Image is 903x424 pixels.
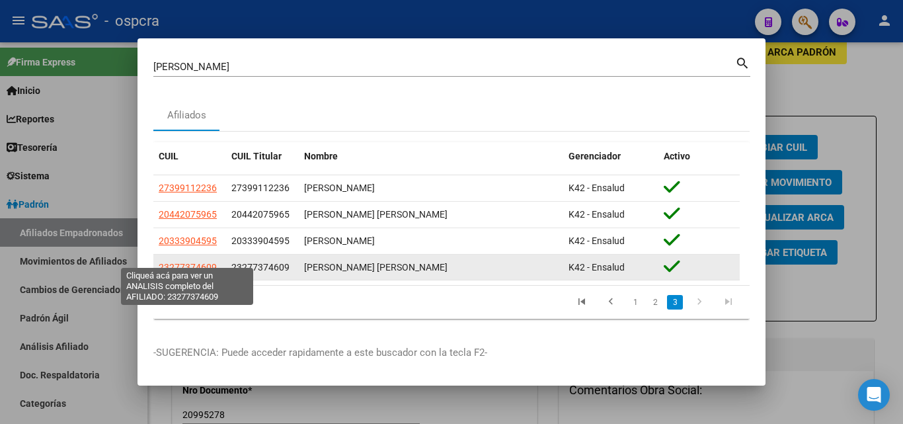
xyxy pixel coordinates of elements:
span: CUIL Titular [231,151,282,161]
mat-icon: search [735,54,750,70]
a: 2 [647,295,663,310]
div: [PERSON_NAME] [304,181,558,196]
span: 27399112236 [159,183,217,193]
a: 3 [667,295,683,310]
span: CUIL [159,151,178,161]
datatable-header-cell: Nombre [299,142,563,171]
a: go to previous page [598,295,623,310]
a: go to last page [716,295,741,310]
span: 20442075965 [231,209,290,220]
a: go to next page [687,295,712,310]
p: -SUGERENCIA: Puede acceder rapidamente a este buscador con la tecla F2- [153,345,750,360]
div: Open Intercom Messenger [858,379,890,411]
div: [PERSON_NAME] [304,233,558,249]
div: [PERSON_NAME] [PERSON_NAME] [304,260,558,275]
datatable-header-cell: CUIL [153,142,226,171]
li: page 1 [625,291,645,314]
span: Nombre [304,151,338,161]
span: K42 - Ensalud [569,183,625,193]
datatable-header-cell: CUIL Titular [226,142,299,171]
span: 20442075965 [159,209,217,220]
span: Gerenciador [569,151,621,161]
span: 27399112236 [231,183,290,193]
span: K42 - Ensalud [569,235,625,246]
li: page 2 [645,291,665,314]
li: page 3 [665,291,685,314]
div: 14 total [153,286,270,319]
datatable-header-cell: Gerenciador [563,142,658,171]
span: 23277374609 [231,262,290,273]
div: [PERSON_NAME] [PERSON_NAME] [304,207,558,222]
span: 23277374609 [159,262,217,273]
span: K42 - Ensalud [569,209,625,220]
span: 20333904595 [159,235,217,246]
span: K42 - Ensalud [569,262,625,273]
datatable-header-cell: Activo [658,142,740,171]
a: 1 [627,295,643,310]
span: 20333904595 [231,235,290,246]
span: Activo [664,151,690,161]
div: Afiliados [167,108,206,123]
a: go to first page [569,295,594,310]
